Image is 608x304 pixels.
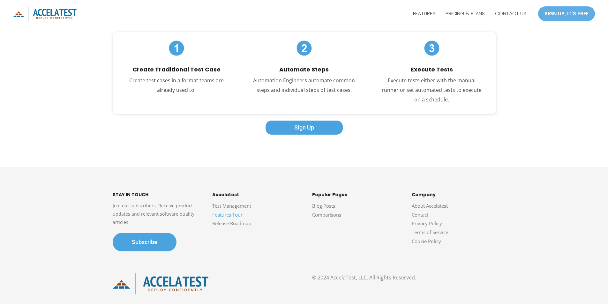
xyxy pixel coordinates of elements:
[212,211,243,218] a: Features Tour
[113,191,197,251] aside: Footer Widget 1
[113,202,197,226] p: Join our subscribers. Receive product updates and relevant software quality articles.
[412,238,441,244] a: Cookie Policy
[13,7,77,21] img: icon
[408,6,531,22] nav: Site Navigation
[212,191,296,198] h5: Accelatest
[13,10,77,17] a: AccelaTest
[212,203,251,209] a: Test Management
[412,229,448,235] a: Terms of Service
[490,6,531,22] a: CONTACT US
[124,66,229,73] h3: Create Traditional Test Case
[132,239,157,245] span: Subscribe
[440,6,490,22] a: PRICING & PLANS
[113,233,176,251] a: Subscribe
[124,76,229,95] p: Create test cases in a format teams are already used to.
[212,220,251,226] a: Release Roadmap
[251,66,357,73] h3: Automate Steps
[212,191,296,234] aside: Footer Widget 2
[412,191,496,252] aside: Footer Widget 4
[379,66,484,73] h3: Execute Tests
[113,273,208,294] img: icon
[538,6,595,21] a: SIGN UP, IT'S FREE
[113,191,197,198] h5: STAY IN TOUCH
[312,273,496,283] p: © 2024 AccelaTest, LLC. All Rights Reserved.
[312,191,396,226] aside: Footer Widget 3
[412,220,442,226] a: Privacy Policy
[294,124,314,131] span: Sign up
[312,211,341,218] a: Comparisons
[251,76,357,95] p: Automation Engineers automate common steps and individual steps of test cases.
[379,76,484,104] p: Execute tests either with the manual runner or set automated tests to execute on a schedule.
[412,203,448,209] a: About Accelatest
[265,120,343,135] a: Sign up
[408,6,440,22] a: FEATURES
[312,203,335,209] a: Blog Posts
[412,191,496,198] h5: Company
[412,211,428,218] a: Contact
[312,191,396,198] h5: Popular Pages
